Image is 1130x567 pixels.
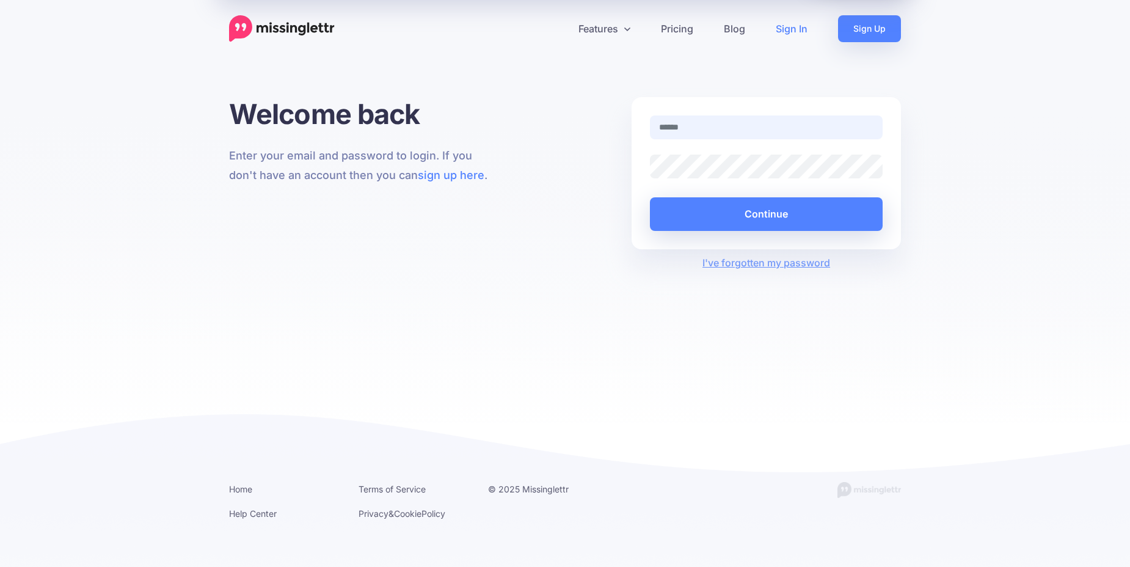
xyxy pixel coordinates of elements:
[646,15,709,42] a: Pricing
[838,15,901,42] a: Sign Up
[229,146,498,185] p: Enter your email and password to login. If you don't have an account then you can .
[394,508,421,519] a: Cookie
[488,481,599,497] li: © 2025 Missinglettr
[650,197,883,231] button: Continue
[709,15,760,42] a: Blog
[229,508,277,519] a: Help Center
[229,484,252,494] a: Home
[229,97,498,131] h1: Welcome back
[563,15,646,42] a: Features
[359,508,388,519] a: Privacy
[359,484,426,494] a: Terms of Service
[702,257,830,269] a: I've forgotten my password
[760,15,823,42] a: Sign In
[359,506,470,521] li: & Policy
[418,169,484,181] a: sign up here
